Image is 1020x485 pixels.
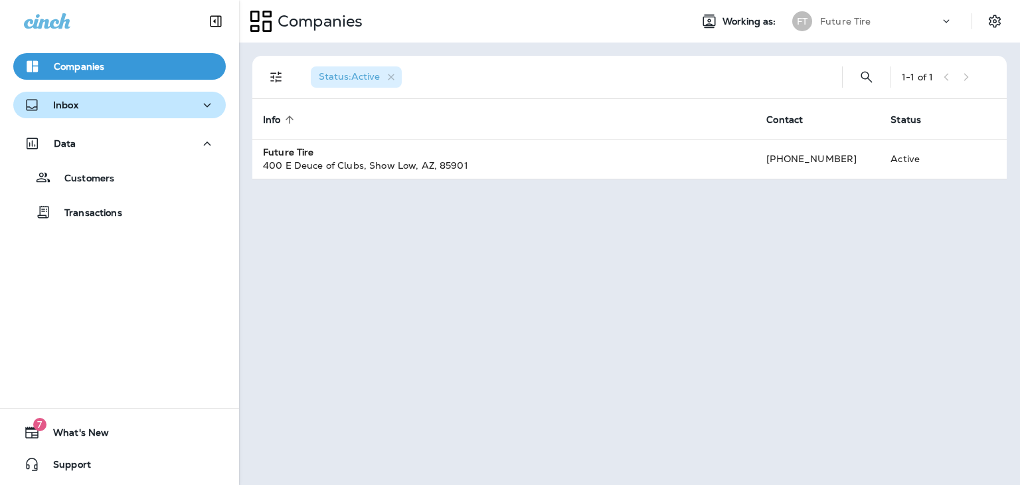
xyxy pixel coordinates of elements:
button: Support [13,451,226,478]
p: Future Tire [820,16,871,27]
button: Customers [13,163,226,191]
button: Data [13,130,226,157]
button: Inbox [13,92,226,118]
button: Filters [263,64,290,90]
button: Collapse Sidebar [197,8,234,35]
span: Status : Active [319,70,380,82]
button: Settings [983,9,1007,33]
p: Companies [54,61,104,72]
span: Contact [766,114,820,126]
div: 400 E Deuce of Clubs , Show Low , AZ , 85901 [263,159,745,172]
span: Info [263,114,281,126]
div: FT [792,11,812,31]
span: Info [263,114,298,126]
button: Search Companies [853,64,880,90]
span: Contact [766,114,803,126]
strong: Future Tire [263,146,314,158]
span: Support [40,459,91,475]
div: 1 - 1 of 1 [902,72,933,82]
td: [PHONE_NUMBER] [756,139,880,179]
p: Companies [272,11,363,31]
span: Status [891,114,938,126]
span: Working as: [722,16,779,27]
p: Inbox [53,100,78,110]
span: 7 [33,418,46,431]
p: Customers [51,173,114,185]
span: What's New [40,427,109,443]
p: Transactions [51,207,122,220]
button: Transactions [13,198,226,226]
p: Data [54,138,76,149]
span: Status [891,114,921,126]
div: Status:Active [311,66,402,88]
button: Companies [13,53,226,80]
td: Active [880,139,956,179]
button: 7What's New [13,419,226,446]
